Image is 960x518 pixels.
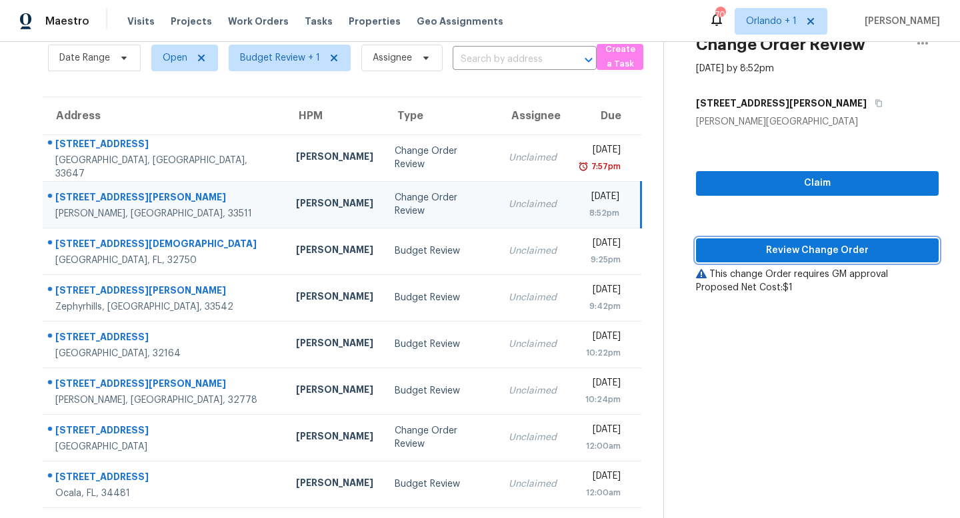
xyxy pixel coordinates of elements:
span: Properties [349,15,401,28]
div: [PERSON_NAME] [296,290,373,306]
span: Work Orders [228,15,289,28]
span: Review Change Order [707,242,928,259]
span: Open [163,51,187,65]
div: [DATE] [578,143,621,160]
div: [DATE] [578,330,621,346]
div: Budget Review [395,384,487,397]
div: [PERSON_NAME] [296,150,373,166]
div: [GEOGRAPHIC_DATA], 32164 [55,347,275,360]
span: Claim [707,175,928,192]
div: [DATE] by 8:52pm [696,62,774,75]
div: Unclaimed [509,198,557,211]
div: Change Order Review [395,191,487,218]
span: Create a Task [603,42,637,73]
div: 9:42pm [578,300,621,313]
div: [DATE] [578,283,621,300]
h5: [STREET_ADDRESS][PERSON_NAME] [696,97,867,110]
div: [GEOGRAPHIC_DATA], [GEOGRAPHIC_DATA], 33647 [55,154,275,180]
div: [PERSON_NAME] [296,429,373,446]
div: [DATE] [578,469,621,486]
div: 12:00am [578,439,621,453]
div: [PERSON_NAME][GEOGRAPHIC_DATA] [696,115,939,129]
div: Unclaimed [509,291,557,304]
div: 10:24pm [578,393,621,406]
span: Maestro [45,15,89,28]
div: [PERSON_NAME], [GEOGRAPHIC_DATA], 33511 [55,207,275,220]
div: Change Order Review [395,424,487,451]
div: [STREET_ADDRESS] [55,423,275,440]
div: [STREET_ADDRESS][PERSON_NAME] [55,190,275,207]
button: Review Change Order [696,238,939,263]
div: [PERSON_NAME] [296,383,373,399]
button: Copy Address [867,91,885,115]
span: Orlando + 1 [746,15,797,28]
div: Budget Review [395,338,487,351]
div: [STREET_ADDRESS] [55,330,275,347]
span: Visits [127,15,155,28]
div: Unclaimed [509,431,557,444]
span: Geo Assignments [417,15,503,28]
div: [DATE] [578,190,619,206]
div: 12:00am [578,486,621,499]
span: Date Range [59,51,110,65]
div: 70 [715,8,725,21]
div: 8:52pm [578,206,619,220]
div: Budget Review [395,477,487,491]
div: Zephyrhills, [GEOGRAPHIC_DATA], 33542 [55,300,275,314]
div: [DATE] [578,423,621,439]
div: Unclaimed [509,151,557,164]
div: Unclaimed [509,384,557,397]
span: Projects [171,15,212,28]
div: [GEOGRAPHIC_DATA] [55,440,275,453]
div: Unclaimed [509,477,557,491]
span: Budget Review + 1 [240,51,320,65]
div: Unclaimed [509,338,557,351]
span: Assignee [373,51,412,65]
span: Tasks [305,17,333,26]
div: [PERSON_NAME] [296,243,373,260]
div: [DATE] [578,236,621,253]
div: [DATE] [578,376,621,393]
button: Open [579,51,598,69]
th: Type [384,97,498,134]
div: Ocala, FL, 34481 [55,487,275,500]
div: [STREET_ADDRESS] [55,137,275,154]
img: Overdue Alarm Icon [578,160,589,173]
div: Change Order Review [395,144,487,171]
div: Budget Review [395,291,487,304]
div: Unclaimed [509,244,557,258]
div: [PERSON_NAME], [GEOGRAPHIC_DATA], 32778 [55,393,275,407]
div: 7:57pm [589,160,621,173]
th: Address [43,97,285,134]
button: Create a Task [597,44,643,70]
div: [STREET_ADDRESS][PERSON_NAME] [55,284,275,300]
th: Assignee [498,97,567,134]
div: [PERSON_NAME] [296,476,373,493]
div: 9:25pm [578,253,621,266]
input: Search by address [453,49,559,70]
div: [PERSON_NAME] [296,196,373,213]
th: HPM [285,97,384,134]
div: [STREET_ADDRESS][DEMOGRAPHIC_DATA] [55,237,275,254]
div: This change Order requires GM approval [696,268,939,281]
div: Budget Review [395,244,487,258]
h2: Change Order Review [696,38,865,51]
button: Claim [696,171,939,196]
th: Due [567,97,641,134]
div: Proposed Net Cost: $1 [696,281,939,294]
div: [GEOGRAPHIC_DATA], FL, 32750 [55,254,275,267]
div: [STREET_ADDRESS][PERSON_NAME] [55,377,275,393]
span: [PERSON_NAME] [859,15,940,28]
div: [STREET_ADDRESS] [55,470,275,487]
div: 10:22pm [578,346,621,360]
div: [PERSON_NAME] [296,336,373,353]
